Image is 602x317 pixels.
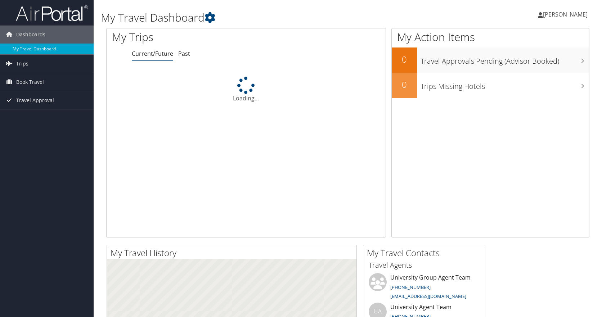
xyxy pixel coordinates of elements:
h2: My Travel History [111,247,356,259]
a: Current/Future [132,50,173,58]
li: University Group Agent Team [365,273,483,303]
h1: My Trips [112,30,264,45]
a: 0Trips Missing Hotels [392,73,589,98]
a: [PERSON_NAME] [538,4,595,25]
a: [EMAIL_ADDRESS][DOMAIN_NAME] [390,293,466,299]
h3: Travel Agents [369,260,480,270]
h2: 0 [392,53,417,65]
div: Loading... [107,77,386,103]
span: Dashboards [16,26,45,44]
h1: My Action Items [392,30,589,45]
span: [PERSON_NAME] [543,10,588,18]
a: [PHONE_NUMBER] [390,284,431,290]
img: airportal-logo.png [16,5,88,22]
span: Trips [16,55,28,73]
h3: Travel Approvals Pending (Advisor Booked) [421,53,589,66]
h2: 0 [392,78,417,91]
span: Book Travel [16,73,44,91]
a: 0Travel Approvals Pending (Advisor Booked) [392,47,589,73]
h2: My Travel Contacts [367,247,485,259]
h3: Trips Missing Hotels [421,78,589,91]
h1: My Travel Dashboard [101,10,430,25]
span: Travel Approval [16,91,54,109]
a: Past [178,50,190,58]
